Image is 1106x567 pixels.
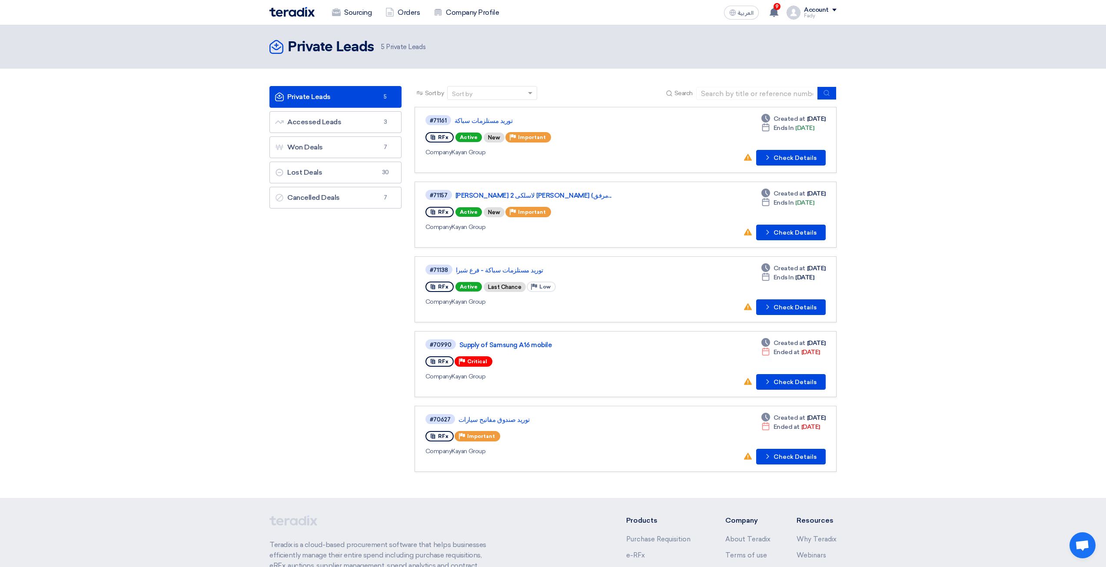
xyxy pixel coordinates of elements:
[756,150,826,166] button: Check Details
[269,7,315,17] img: Teradix logo
[696,87,818,100] input: Search by title or reference number
[288,39,374,56] h2: Private Leads
[787,6,800,20] img: profile_test.png
[761,413,826,422] div: [DATE]
[458,416,676,424] a: توريد صندوق مفاتيح سيارات
[761,264,826,273] div: [DATE]
[774,3,781,10] span: 9
[774,338,805,348] span: Created at
[455,282,482,292] span: Active
[425,447,678,456] div: Kayan Group
[425,372,678,381] div: Kayan Group
[725,535,771,543] a: About Teradix
[518,209,546,215] span: Important
[430,342,452,348] div: #70990
[626,551,645,559] a: e-RFx
[484,282,526,292] div: Last Chance
[738,10,754,16] span: العربية
[761,198,814,207] div: [DATE]
[425,297,675,306] div: Kayan Group
[467,358,487,365] span: Critical
[774,264,805,273] span: Created at
[804,7,829,14] div: Account
[761,273,814,282] div: [DATE]
[455,117,672,125] a: توريد مستلزمات سباكة
[518,134,546,140] span: Important
[455,192,673,199] a: [PERSON_NAME] لاسلكى 2 [PERSON_NAME] (مرفق...
[1069,532,1096,558] a: Open chat
[725,551,767,559] a: Terms of use
[774,198,794,207] span: Ends In
[797,551,826,559] a: Webinars
[380,93,391,101] span: 5
[430,192,448,198] div: #71157
[425,373,452,380] span: Company
[724,6,759,20] button: العربية
[459,341,677,349] a: Supply of Samsung A16 mobile
[761,114,826,123] div: [DATE]
[539,284,551,290] span: Low
[725,515,771,526] li: Company
[756,374,826,390] button: Check Details
[269,187,402,209] a: Cancelled Deals7
[438,358,448,365] span: RFx
[756,299,826,315] button: Check Details
[438,433,448,439] span: RFx
[325,3,379,22] a: Sourcing
[438,209,448,215] span: RFx
[269,162,402,183] a: Lost Deals30
[774,413,805,422] span: Created at
[425,448,452,455] span: Company
[380,118,391,126] span: 3
[381,43,385,51] span: 5
[761,422,820,431] div: [DATE]
[774,189,805,198] span: Created at
[774,348,800,357] span: Ended at
[774,123,794,133] span: Ends In
[425,298,452,305] span: Company
[425,222,674,232] div: Kayan Group
[380,193,391,202] span: 7
[761,338,826,348] div: [DATE]
[380,168,391,177] span: 30
[797,535,837,543] a: Why Teradix
[425,148,674,157] div: Kayan Group
[774,114,805,123] span: Created at
[804,13,837,18] div: Fady
[455,207,482,217] span: Active
[797,515,837,526] li: Resources
[756,449,826,464] button: Check Details
[456,266,673,274] a: توريد مستلزمات سباكة - فرع شبرا
[425,89,444,98] span: Sort by
[761,189,826,198] div: [DATE]
[484,207,505,217] div: New
[774,273,794,282] span: Ends In
[626,515,700,526] li: Products
[430,118,447,123] div: #71161
[430,417,451,422] div: #70627
[427,3,506,22] a: Company Profile
[381,42,425,52] span: Private Leads
[774,422,800,431] span: Ended at
[674,89,693,98] span: Search
[626,535,691,543] a: Purchase Requisition
[379,3,427,22] a: Orders
[761,123,814,133] div: [DATE]
[269,136,402,158] a: Won Deals7
[438,134,448,140] span: RFx
[269,86,402,108] a: Private Leads5
[484,133,505,143] div: New
[425,223,452,231] span: Company
[467,433,495,439] span: Important
[756,225,826,240] button: Check Details
[438,284,448,290] span: RFx
[425,149,452,156] span: Company
[430,267,448,273] div: #71138
[452,90,472,99] div: Sort by
[269,111,402,133] a: Accessed Leads3
[761,348,820,357] div: [DATE]
[455,133,482,142] span: Active
[380,143,391,152] span: 7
